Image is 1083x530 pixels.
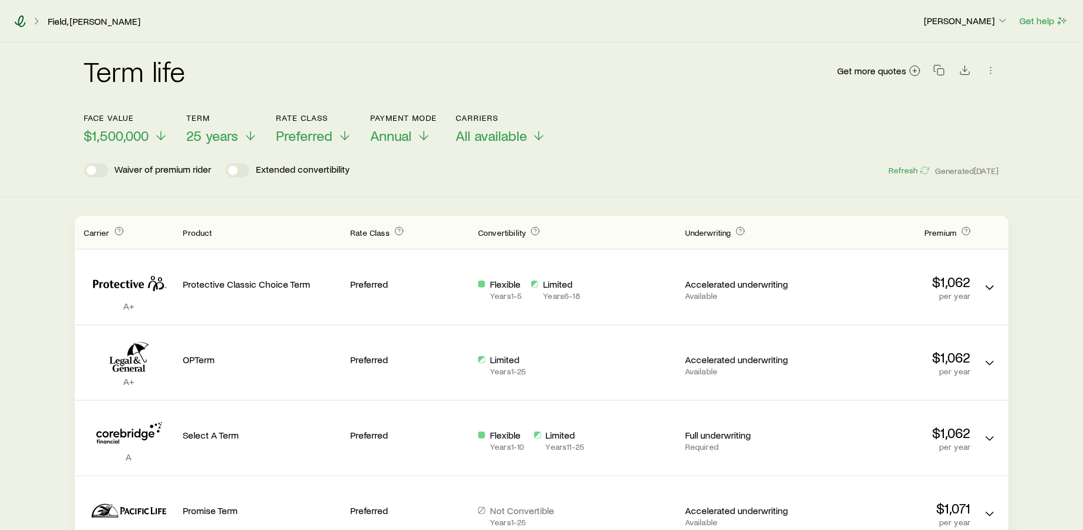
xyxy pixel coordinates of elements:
[183,429,341,441] p: Select A Term
[813,518,971,527] p: per year
[813,424,971,441] p: $1,062
[923,14,1009,28] button: [PERSON_NAME]
[371,127,412,144] span: Annual
[350,505,469,516] p: Preferred
[183,354,341,366] p: OPTerm
[371,113,437,123] p: Payment Mode
[478,228,526,238] span: Convertibility
[276,113,352,144] button: Rate ClassPreferred
[685,228,731,238] span: Underwriting
[813,349,971,366] p: $1,062
[84,376,174,387] p: A+
[187,127,239,144] span: 25 years
[490,518,554,527] p: Years 1 - 25
[350,354,469,366] p: Preferred
[371,113,437,144] button: Payment ModeAnnual
[685,442,804,452] p: Required
[543,278,580,290] p: Limited
[84,57,186,85] h2: Term life
[115,163,212,177] p: Waiver of premium rider
[975,166,999,176] span: [DATE]
[490,505,554,516] p: Not Convertible
[490,291,522,301] p: Years 1 - 5
[685,518,804,527] p: Available
[456,113,546,123] p: Carriers
[84,127,149,144] span: $1,500,000
[490,354,526,366] p: Limited
[685,291,804,301] p: Available
[685,367,804,376] p: Available
[490,429,524,441] p: Flexible
[685,429,804,441] p: Full underwriting
[183,505,341,516] p: Promise Term
[924,228,956,238] span: Premium
[957,67,973,78] a: Download CSV
[84,451,174,463] p: A
[813,291,971,301] p: per year
[456,127,527,144] span: All available
[1019,14,1069,28] button: Get help
[490,278,522,290] p: Flexible
[490,367,526,376] p: Years 1 - 25
[84,113,168,144] button: Face value$1,500,000
[350,228,390,238] span: Rate Class
[456,113,546,144] button: CarriersAll available
[187,113,258,144] button: Term25 years
[543,291,580,301] p: Years 6 - 18
[685,354,804,366] p: Accelerated underwriting
[837,64,921,78] a: Get more quotes
[84,300,174,312] p: A+
[813,442,971,452] p: per year
[685,505,804,516] p: Accelerated underwriting
[490,442,524,452] p: Years 1 - 10
[813,500,971,516] p: $1,071
[84,113,168,123] p: Face value
[350,278,469,290] p: Preferred
[47,16,141,27] a: Field, [PERSON_NAME]
[183,278,341,290] p: Protective Classic Choice Term
[84,228,110,238] span: Carrier
[546,429,585,441] p: Limited
[276,127,333,144] span: Preferred
[350,429,469,441] p: Preferred
[685,278,804,290] p: Accelerated underwriting
[183,228,212,238] span: Product
[838,66,907,75] span: Get more quotes
[276,113,352,123] p: Rate Class
[546,442,585,452] p: Years 11 - 25
[187,113,258,123] p: Term
[888,165,930,176] button: Refresh
[924,15,1009,27] p: [PERSON_NAME]
[813,274,971,290] p: $1,062
[813,367,971,376] p: per year
[935,166,999,176] span: Generated
[256,163,350,177] p: Extended convertibility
